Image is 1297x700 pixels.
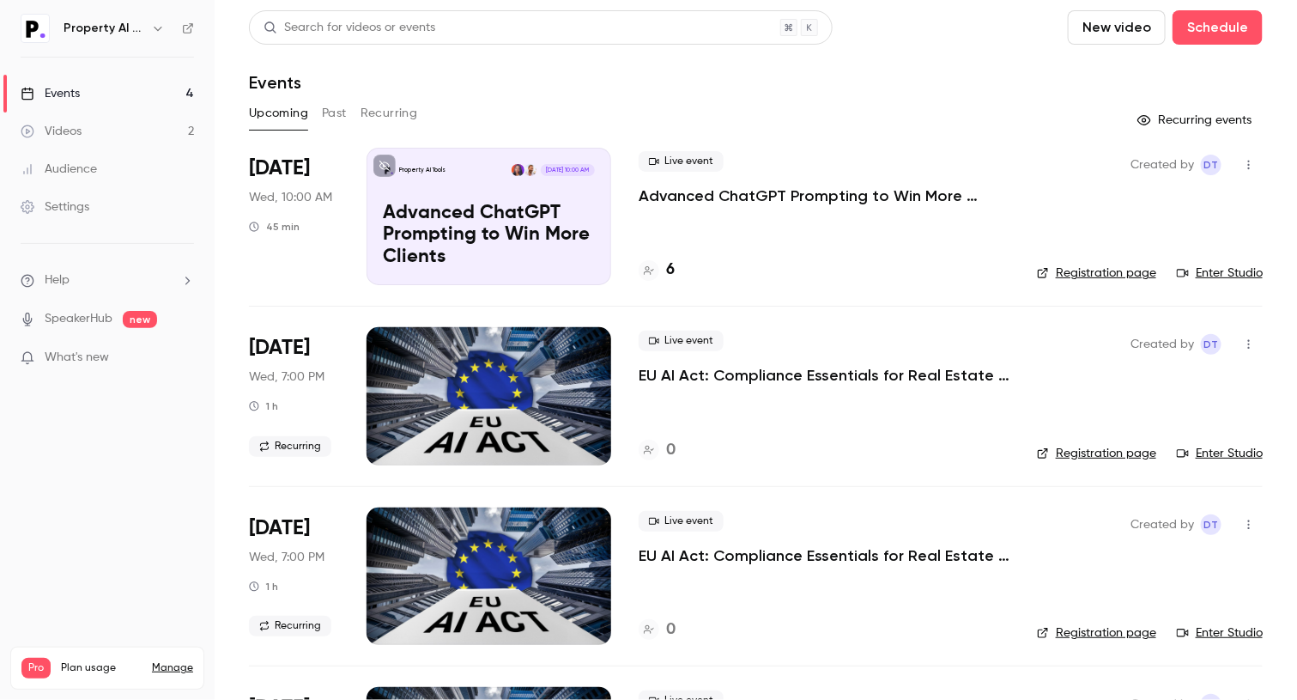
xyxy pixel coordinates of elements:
[1201,334,1221,355] span: Danielle Turner
[173,350,194,366] iframe: Noticeable Trigger
[45,349,109,367] span: What's new
[1177,624,1263,642] a: Enter Studio
[61,661,142,675] span: Plan usage
[541,164,594,176] span: [DATE] 10:00 AM
[1177,445,1263,462] a: Enter Studio
[1130,514,1194,535] span: Created by
[1204,514,1219,535] span: DT
[639,618,676,642] a: 0
[1130,334,1194,355] span: Created by
[45,271,70,289] span: Help
[639,511,724,532] span: Live event
[21,85,80,102] div: Events
[1204,334,1219,355] span: DT
[21,198,89,216] div: Settings
[249,327,339,465] div: Oct 8 Wed, 7:00 PM (Europe/London)
[639,331,724,351] span: Live event
[264,19,435,37] div: Search for videos or events
[249,189,332,206] span: Wed, 10:00 AM
[524,164,536,176] img: Alex Harrington-Griffin
[64,20,144,37] h6: Property AI Tools
[639,545,1009,566] a: EU AI Act: Compliance Essentials for Real Estate & Construction
[249,549,324,566] span: Wed, 7:00 PM
[639,439,676,462] a: 0
[1130,107,1263,134] button: Recurring events
[21,123,82,140] div: Videos
[1173,10,1263,45] button: Schedule
[399,166,445,174] p: Property AI Tools
[1068,10,1166,45] button: New video
[249,148,339,285] div: Oct 8 Wed, 10:00 AM (Europe/London)
[21,161,97,178] div: Audience
[21,658,51,679] span: Pro
[639,365,1009,386] a: EU AI Act: Compliance Essentials for Real Estate & Construction
[45,310,112,328] a: SpeakerHub
[249,399,278,413] div: 1 h
[249,334,310,362] span: [DATE]
[322,100,347,127] button: Past
[639,186,1009,206] a: Advanced ChatGPT Prompting to Win More Clients
[639,259,675,282] a: 6
[383,203,595,269] p: Advanced ChatGPT Prompting to Win More Clients
[1037,265,1156,282] a: Registration page
[1201,514,1221,535] span: Danielle Turner
[249,508,339,645] div: Oct 29 Wed, 7:00 PM (Europe/London)
[666,439,676,462] h4: 0
[249,616,331,636] span: Recurring
[249,368,324,386] span: Wed, 7:00 PM
[512,164,524,176] img: Danielle Turner
[249,155,310,182] span: [DATE]
[666,259,675,282] h4: 6
[249,436,331,457] span: Recurring
[152,661,193,675] a: Manage
[249,100,308,127] button: Upcoming
[367,148,611,285] a: Advanced ChatGPT Prompting to Win More ClientsProperty AI ToolsAlex Harrington-GriffinDanielle Tu...
[1177,265,1263,282] a: Enter Studio
[1204,155,1219,175] span: DT
[639,151,724,172] span: Live event
[249,220,300,234] div: 45 min
[1037,445,1156,462] a: Registration page
[21,271,194,289] li: help-dropdown-opener
[1201,155,1221,175] span: Danielle Turner
[249,72,301,93] h1: Events
[123,311,157,328] span: new
[361,100,418,127] button: Recurring
[249,580,278,593] div: 1 h
[1037,624,1156,642] a: Registration page
[21,15,49,42] img: Property AI Tools
[1130,155,1194,175] span: Created by
[249,514,310,542] span: [DATE]
[666,618,676,642] h4: 0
